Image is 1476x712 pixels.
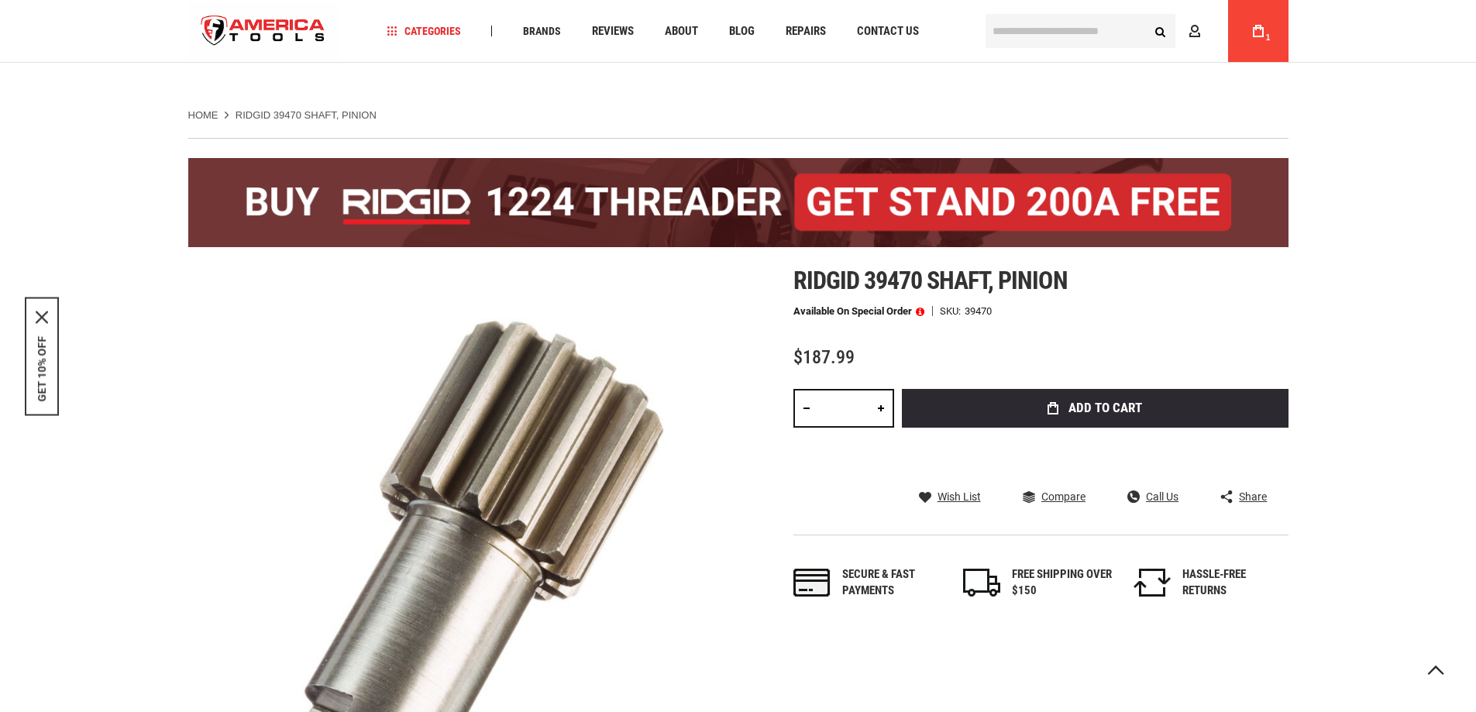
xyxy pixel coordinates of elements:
[665,26,698,37] span: About
[1239,491,1267,502] span: Share
[963,569,1000,597] img: shipping
[1146,16,1175,46] button: Search
[722,21,762,42] a: Blog
[387,26,461,36] span: Categories
[938,491,981,502] span: Wish List
[592,26,634,37] span: Reviews
[1068,401,1142,414] span: Add to Cart
[36,311,48,323] button: Close
[188,158,1288,247] img: BOGO: Buy the RIDGID® 1224 Threader (26092), get the 92467 200A Stand FREE!
[1023,490,1085,504] a: Compare
[779,21,833,42] a: Repairs
[36,335,48,401] button: GET 10% OFF
[1134,569,1171,597] img: returns
[899,432,1292,477] iframe: Secure express checkout frame
[729,26,755,37] span: Blog
[857,26,919,37] span: Contact Us
[1146,491,1178,502] span: Call Us
[380,21,468,42] a: Categories
[786,26,826,37] span: Repairs
[793,266,1068,295] span: Ridgid 39470 shaft, pinion
[793,569,831,597] img: payments
[236,109,377,121] strong: RIDGID 39470 SHAFT, PINION
[1127,490,1178,504] a: Call Us
[658,21,705,42] a: About
[919,490,981,504] a: Wish List
[1266,33,1271,42] span: 1
[940,306,965,316] strong: SKU
[1258,663,1476,712] iframe: LiveChat chat widget
[188,2,339,60] img: America Tools
[1041,491,1085,502] span: Compare
[516,21,568,42] a: Brands
[902,389,1288,428] button: Add to Cart
[188,108,218,122] a: Home
[850,21,926,42] a: Contact Us
[36,311,48,323] svg: close icon
[965,306,992,316] div: 39470
[585,21,641,42] a: Reviews
[188,2,339,60] a: store logo
[523,26,561,36] span: Brands
[842,566,943,600] div: Secure & fast payments
[793,306,924,317] p: Available on Special Order
[793,346,855,368] span: $187.99
[1012,566,1113,600] div: FREE SHIPPING OVER $150
[1182,566,1283,600] div: HASSLE-FREE RETURNS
